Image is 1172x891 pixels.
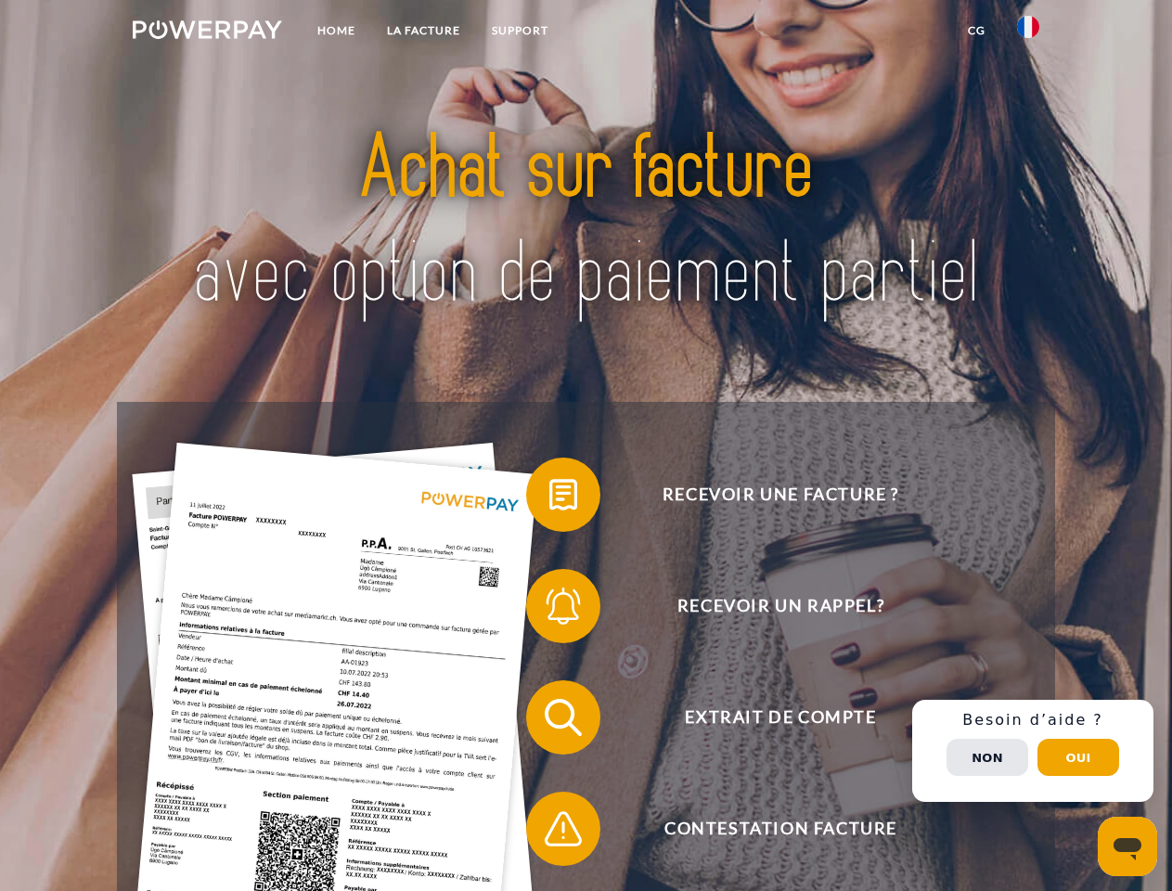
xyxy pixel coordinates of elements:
a: Home [302,14,371,47]
button: Recevoir une facture ? [526,458,1009,532]
img: title-powerpay_fr.svg [177,89,995,355]
button: Extrait de compte [526,680,1009,755]
button: Recevoir un rappel? [526,569,1009,643]
img: fr [1017,16,1039,38]
img: qb_search.svg [540,694,586,741]
button: Non [947,739,1028,776]
div: Schnellhilfe [912,700,1153,802]
img: logo-powerpay-white.svg [133,20,282,39]
a: CG [952,14,1001,47]
button: Contestation Facture [526,792,1009,866]
h3: Besoin d’aide ? [923,711,1142,730]
span: Contestation Facture [553,792,1008,866]
img: qb_bill.svg [540,471,586,518]
img: qb_bell.svg [540,583,586,629]
img: qb_warning.svg [540,806,586,852]
a: Support [476,14,564,47]
span: Recevoir un rappel? [553,569,1008,643]
span: Recevoir une facture ? [553,458,1008,532]
span: Extrait de compte [553,680,1008,755]
a: LA FACTURE [371,14,476,47]
iframe: Bouton de lancement de la fenêtre de messagerie [1098,817,1157,876]
button: Oui [1037,739,1119,776]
